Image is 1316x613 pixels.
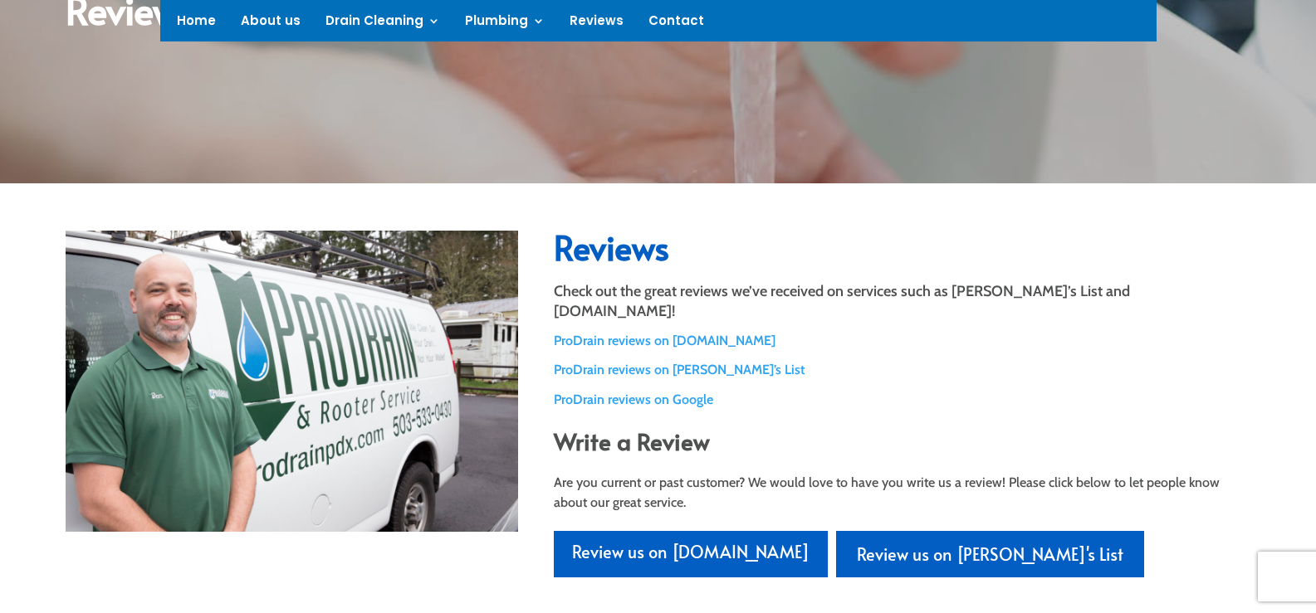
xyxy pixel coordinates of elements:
[554,362,805,377] a: ProDrain reviews on [PERSON_NAME]’s List
[554,427,1250,464] h2: Write a Review
[554,231,1250,272] h2: Reviews
[66,231,518,532] img: _MG_4155_1
[177,15,216,33] a: Home
[241,15,301,33] a: About us
[554,281,1250,321] p: Check out the great reviews we’ve received on services such as [PERSON_NAME]’s List and [DOMAIN_N...
[554,531,828,577] a: Review us on [DOMAIN_NAME]
[554,473,1250,513] p: Are you current or past customer? We would love to have you write us a review! Please click below...
[836,531,1144,577] a: Review us on [PERSON_NAME]'s List
[648,15,704,33] a: Contact
[465,15,545,33] a: Plumbing
[554,392,713,407] a: ProDrain reviews on Google
[554,333,775,348] a: ProDrain reviews on [DOMAIN_NAME]
[325,15,440,33] a: Drain Cleaning
[570,15,624,33] a: Reviews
